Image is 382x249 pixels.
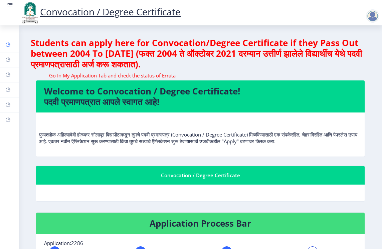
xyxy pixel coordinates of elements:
h4: Application Process Bar [44,218,357,229]
h4: Welcome to Convocation / Degree Certificate! पदवी प्रमाणपत्रात आपले स्वागत आहे! [44,86,357,107]
a: Convocation / Degree Certificate [20,5,181,18]
img: logo [20,1,40,24]
span: Application:2286 [44,240,83,246]
marquee: Go In My Application Tab and check the status of Errata [36,72,365,79]
p: पुण्यश्लोक अहिल्यादेवी होळकर सोलापूर विद्यापीठाकडून तुमचे पदवी प्रमाणपत्र (Convocation / Degree C... [39,118,362,145]
div: Convocation / Degree Certificate [44,171,357,179]
h4: Students can apply here for Convocation/Degree Certificate if they Pass Out between 2004 To [DATE... [31,37,370,69]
